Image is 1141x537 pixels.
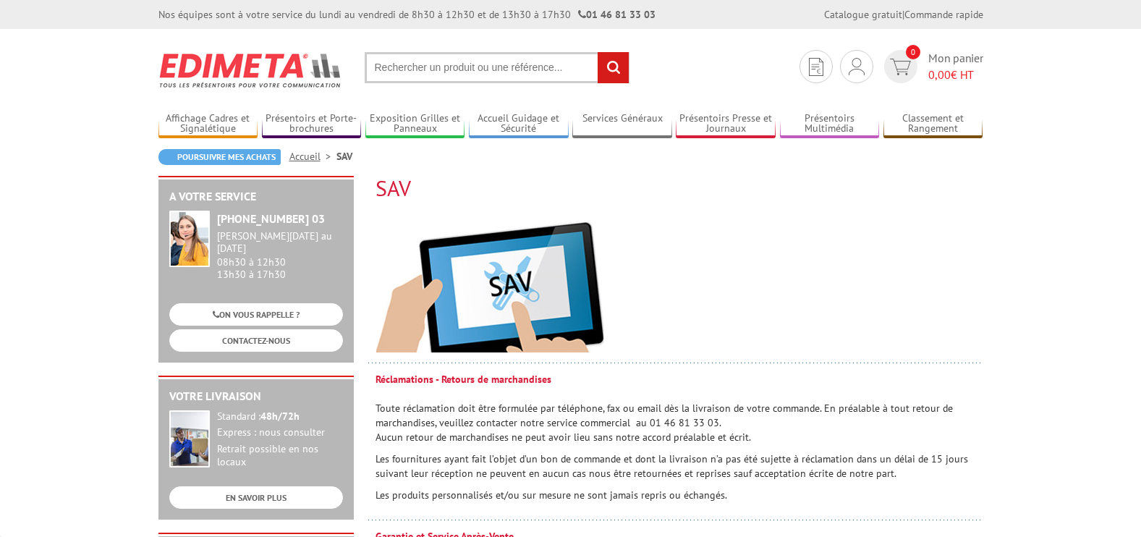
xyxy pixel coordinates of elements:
[928,67,983,83] span: € HT
[376,488,983,502] p: Les produits personnalisés et/ou sur mesure ne sont jamais repris ou échangés.
[376,373,551,386] strong: Réclamations - Retours de marchandises
[158,112,258,136] a: Affichage Cadres et Signalétique
[572,112,672,136] a: Services Généraux
[881,50,983,83] a: devis rapide 0 Mon panier 0,00€ HT
[469,112,569,136] a: Accueil Guidage et Sécurité
[849,58,865,75] img: devis rapide
[217,230,343,255] div: [PERSON_NAME][DATE] au [DATE]
[169,303,343,326] a: ON VOUS RAPPELLE ?
[809,58,823,76] img: devis rapide
[883,112,983,136] a: Classement et Rangement
[598,52,629,83] input: rechercher
[217,230,343,280] div: 08h30 à 12h30 13h30 à 17h30
[169,190,343,203] h2: A votre service
[217,443,343,469] div: Retrait possible en nos locaux
[158,7,656,22] div: Nos équipes sont à votre service du lundi au vendredi de 8h30 à 12h30 et de 13h30 à 17h30
[890,59,911,75] img: devis rapide
[169,211,210,267] img: widget-service.jpg
[365,52,629,83] input: Rechercher un produit ou une référence...
[928,50,983,83] span: Mon panier
[169,390,343,403] h2: Votre livraison
[169,486,343,509] a: EN SAVOIR PLUS
[676,112,776,136] a: Présentoirs Presse et Journaux
[217,211,325,226] strong: [PHONE_NUMBER] 03
[158,43,343,97] img: Edimeta
[376,176,983,200] h2: SAV
[906,45,920,59] span: 0
[169,410,210,468] img: widget-livraison.jpg
[365,112,465,136] a: Exposition Grilles et Panneaux
[262,112,362,136] a: Présentoirs et Porte-brochures
[376,221,606,352] img: sav.jpg
[824,8,902,21] a: Catalogue gratuit
[824,7,983,22] div: |
[780,112,880,136] a: Présentoirs Multimédia
[217,426,343,439] div: Express : nous consulter
[376,401,983,444] p: Toute réclamation doit être formulée par téléphone, fax ou email dès la livraison de votre comman...
[217,410,343,423] div: Standard :
[376,452,983,481] p: Les fournitures ayant fait l’objet d’un bon de commande et dont la livraison n’a pas été sujette ...
[336,149,352,164] li: SAV
[158,149,281,165] a: Poursuivre mes achats
[928,67,951,82] span: 0,00
[260,410,300,423] strong: 48h/72h
[289,150,336,163] a: Accueil
[578,8,656,21] strong: 01 46 81 33 03
[169,329,343,352] a: CONTACTEZ-NOUS
[904,8,983,21] a: Commande rapide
